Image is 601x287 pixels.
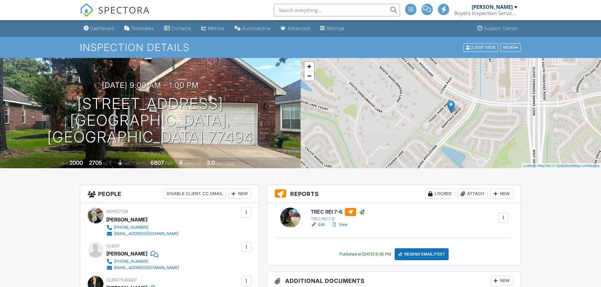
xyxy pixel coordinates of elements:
[106,231,179,237] a: [EMAIL_ADDRESS][DOMAIN_NAME]
[122,23,156,34] a: Templates
[490,276,513,286] div: New
[454,10,517,16] div: Buyers Inspection Services
[216,161,234,166] span: bathrooms
[208,26,224,31] div: Metrics
[463,43,498,52] div: Client View
[457,189,488,199] div: Attach
[106,258,179,265] a: [PHONE_NUMBER]
[62,161,68,166] span: Built
[311,216,365,221] div: TREC REI 7-6
[500,43,521,52] div: More
[199,23,227,34] a: Metrics
[10,95,291,145] h1: [STREET_ADDRESS] [GEOGRAPHIC_DATA], [GEOGRAPHIC_DATA] 77494
[164,189,226,199] div: Disable Client CC Email
[425,189,455,199] div: Locked
[98,3,150,16] span: SPECTORA
[106,278,137,282] span: Client's Agent
[183,161,201,166] span: bedrooms
[102,81,199,89] h3: [DATE] 9:00 am - 1:00 pm
[106,249,147,258] div: [PERSON_NAME]
[228,189,251,199] div: New
[311,208,365,216] h6: TREC REI 7-6
[311,208,365,222] a: TREC REI 7-6 TREC REI 7-6
[81,23,117,34] a: Dashboard
[395,248,449,260] div: Resend Email/Text
[521,163,601,169] div: |
[80,42,521,53] h1: Inspection Details
[339,252,391,257] div: Published at [DATE] 6:36 PM
[311,221,325,228] a: Edit
[278,23,312,34] a: Advanced
[327,26,345,31] div: Settings
[317,23,347,34] a: Settings
[90,26,114,31] div: Dashboard
[331,221,348,228] a: View
[534,164,551,168] a: © MapTiler
[114,225,148,230] div: [PHONE_NUMBER]
[114,259,148,264] div: [PHONE_NUMBER]
[89,159,102,166] div: 2705
[304,62,314,71] a: Zoom in
[80,9,150,22] a: SPECTORA
[131,26,154,31] div: Templates
[490,189,513,199] div: New
[80,185,259,203] h3: People
[288,26,310,31] div: Advanced
[114,231,179,236] div: [EMAIL_ADDRESS][DOMAIN_NAME]
[106,244,120,248] span: Client
[106,265,179,271] a: [EMAIL_ADDRESS][DOMAIN_NAME]
[475,23,520,34] a: Support Center
[523,164,533,168] a: Leaflet
[162,23,194,34] a: Contacts
[165,161,173,166] span: sq.ft.
[123,161,130,166] span: slab
[171,26,191,31] div: Contacts
[150,159,164,166] div: 6807
[179,159,182,166] div: 4
[463,45,500,49] a: Client View
[106,215,147,224] div: [PERSON_NAME]
[304,71,314,81] a: Zoom out
[207,159,215,166] div: 3.0
[106,209,128,214] span: Inspector
[472,4,513,10] div: [PERSON_NAME]
[232,23,273,34] a: Automations (Advanced)
[103,161,112,166] span: sq. ft.
[242,26,270,31] div: Automations
[80,3,94,17] img: The Best Home Inspection Software - Spectora
[274,4,400,16] input: Search everything...
[136,161,150,166] span: Lot Size
[484,26,518,31] div: Support Center
[114,265,179,270] div: [EMAIL_ADDRESS][DOMAIN_NAME]
[267,185,521,203] h3: Reports
[69,159,83,166] div: 2000
[106,224,179,231] a: [PHONE_NUMBER]
[552,164,599,168] a: © OpenStreetMap contributors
